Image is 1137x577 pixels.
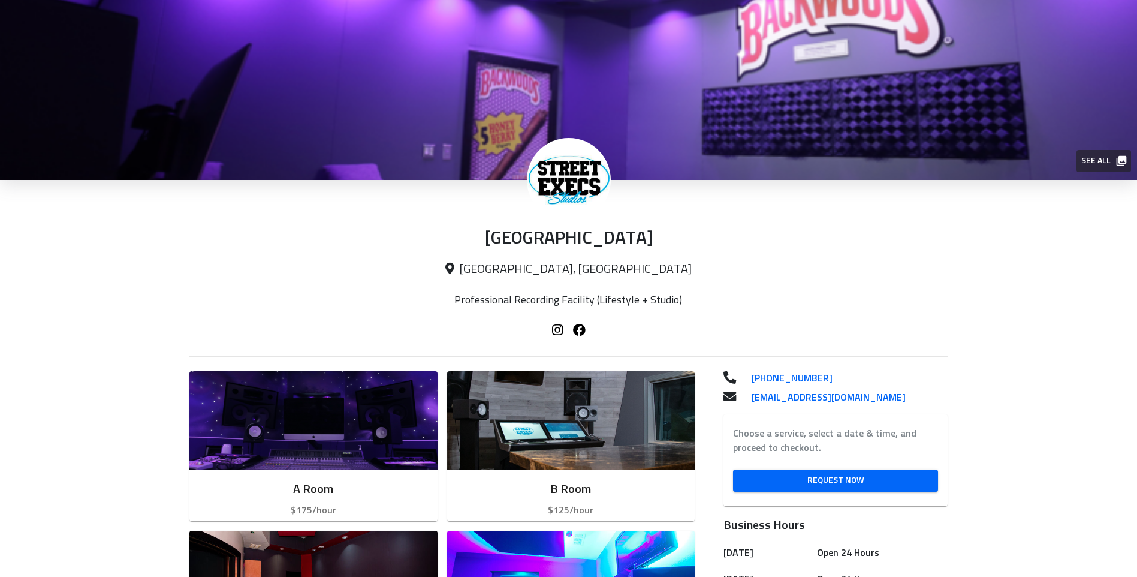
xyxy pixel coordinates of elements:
[723,516,948,535] h6: Business Hours
[742,371,947,386] a: [PHONE_NUMBER]
[457,503,686,518] p: $125/hour
[199,503,428,518] p: $175/hour
[743,473,928,488] span: Request Now
[1076,150,1131,172] button: See all
[527,138,611,222] img: Street Exec Studios
[189,262,948,277] p: [GEOGRAPHIC_DATA], [GEOGRAPHIC_DATA]
[189,371,438,470] img: Room image
[742,390,947,405] a: [EMAIL_ADDRESS][DOMAIN_NAME]
[447,371,695,470] img: Room image
[447,371,695,521] button: B Room$125/hour
[733,470,938,492] a: Request Now
[189,228,948,250] p: [GEOGRAPHIC_DATA]
[733,426,938,455] label: Choose a service, select a date & time, and proceed to checkout.
[817,545,943,561] h6: Open 24 Hours
[457,480,686,499] h6: B Room
[379,294,758,307] p: Professional Recording Facility (Lifestyle + Studio)
[199,480,428,499] h6: A Room
[1081,154,1125,169] span: See all
[189,371,438,521] button: A Room$175/hour
[723,545,812,561] h6: [DATE]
